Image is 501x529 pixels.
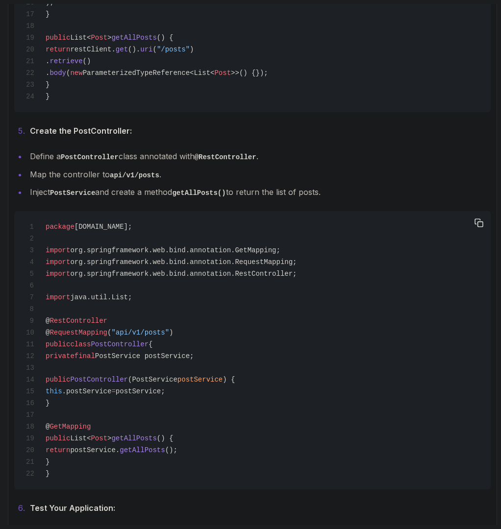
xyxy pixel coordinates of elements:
[128,376,177,384] span: (PostService
[110,171,159,179] code: api/v1/posts
[75,352,95,360] span: final
[140,46,152,53] span: uri
[46,246,70,254] span: import
[111,329,169,337] span: "api/v1/posts"
[157,34,174,42] span: () {
[70,376,128,384] span: PostController
[46,352,75,360] span: private
[70,340,91,348] span: class
[46,34,70,42] span: public
[46,317,50,325] span: @
[46,423,50,431] span: @
[46,81,50,89] span: }
[46,258,70,266] span: import
[128,46,140,53] span: ().
[116,387,165,395] span: postService;
[165,446,177,454] span: ();
[50,189,95,197] code: PostService
[46,270,70,278] span: import
[46,69,50,77] span: .
[195,153,256,161] code: @RestController
[46,387,62,395] span: this
[107,434,111,442] span: >
[91,434,107,442] span: Post
[50,329,107,337] span: RequestMapping
[70,258,297,266] span: org.springframework.web.bind.annotation.RequestMapping;
[46,10,50,18] span: }
[231,69,268,77] span: >>() {});
[177,376,223,384] span: postService
[46,458,50,466] span: }
[190,46,194,53] span: )
[70,446,120,454] span: postService.
[83,69,215,77] span: ParameterizedTypeReference<List<
[30,126,132,136] strong: Create the PostController:
[116,46,128,53] span: get
[66,69,70,77] span: (
[70,270,297,278] span: org.springframework.web.bind.annotation.RestController;
[46,329,50,337] span: @
[46,399,50,407] span: }
[46,340,70,348] span: public
[46,446,70,454] span: return
[30,503,115,513] strong: Test Your Application:
[120,446,165,454] span: getAllPosts
[50,423,91,431] span: GetMapping
[46,470,50,478] span: }
[223,376,235,384] span: ) {
[70,69,82,77] span: new
[46,376,70,384] span: public
[75,223,132,231] span: [DOMAIN_NAME];
[50,69,66,77] span: body
[107,34,111,42] span: >
[46,57,50,65] span: .
[111,434,156,442] span: getAllPosts
[157,434,174,442] span: () {
[46,93,50,100] span: }
[95,352,194,360] span: PostService postService;
[111,387,115,395] span: =
[91,340,149,348] span: PostController
[70,293,132,301] span: java.util.List;
[70,434,91,442] span: List<
[50,57,82,65] span: retrieve
[214,69,231,77] span: Post
[27,149,491,164] li: Define a class annotated with .
[70,34,91,42] span: List<
[152,46,156,53] span: (
[91,34,107,42] span: Post
[27,185,491,199] li: Inject and create a method to return the list of posts.
[46,293,70,301] span: import
[83,57,91,65] span: ()
[107,329,111,337] span: (
[27,168,491,182] li: Map the controller to .
[111,34,156,42] span: getAllPosts
[46,434,70,442] span: public
[157,46,190,53] span: "/posts"
[70,246,280,254] span: org.springframework.web.bind.annotation.GetMapping;
[172,189,225,197] code: getAllPosts()
[149,340,152,348] span: {
[50,317,107,325] span: RestController
[169,329,173,337] span: )
[62,387,112,395] span: .postService
[46,46,70,53] span: return
[61,153,119,161] code: PostController
[70,46,115,53] span: restClient.
[46,223,75,231] span: package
